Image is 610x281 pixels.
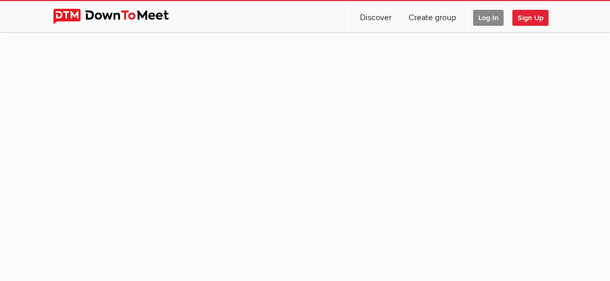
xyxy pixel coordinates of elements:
a: Create group [400,1,464,32]
a: Discover [352,1,400,32]
span: Log In [473,10,504,26]
a: Sign Up [512,1,557,32]
a: Log In [465,1,512,32]
img: DownToMeet [53,9,185,24]
span: Sign Up [512,10,549,26]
